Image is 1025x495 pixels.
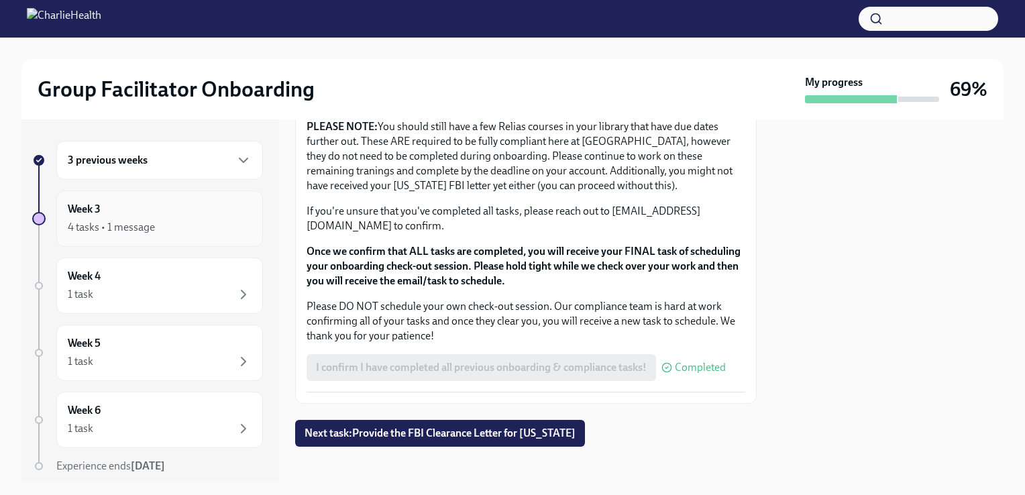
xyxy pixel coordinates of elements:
h3: 69% [950,77,987,101]
h2: Group Facilitator Onboarding [38,76,315,103]
h6: 3 previous weeks [68,153,148,168]
img: CharlieHealth [27,8,101,30]
div: 1 task [68,354,93,369]
div: 3 previous weeks [56,141,263,180]
span: Experience ends [56,459,165,472]
strong: Once we confirm that ALL tasks are completed, you will receive your FINAL task of scheduling your... [307,245,741,287]
h6: Week 4 [68,269,101,284]
h6: Week 5 [68,336,101,351]
div: 1 task [68,421,93,436]
h6: Week 3 [68,202,101,217]
div: 1 task [68,287,93,302]
p: If you're unsure that you've completed all tasks, please reach out to [EMAIL_ADDRESS][DOMAIN_NAME... [307,204,745,233]
a: Week 34 tasks • 1 message [32,190,263,247]
a: Week 61 task [32,392,263,448]
span: Next task : Provide the FBI Clearance Letter for [US_STATE] [305,427,576,440]
h6: Week 6 [68,403,101,418]
p: Please DO NOT schedule your own check-out session. Our compliance team is hard at work confirming... [307,299,745,343]
span: Completed [675,362,726,373]
p: You should still have a few Relias courses in your library that have due dates further out. These... [307,119,745,193]
a: Week 41 task [32,258,263,314]
strong: PLEASE NOTE: [307,120,378,133]
a: Week 51 task [32,325,263,381]
strong: [DATE] [131,459,165,472]
strong: My progress [805,75,863,90]
div: 4 tasks • 1 message [68,220,155,235]
button: Next task:Provide the FBI Clearance Letter for [US_STATE] [295,420,585,447]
